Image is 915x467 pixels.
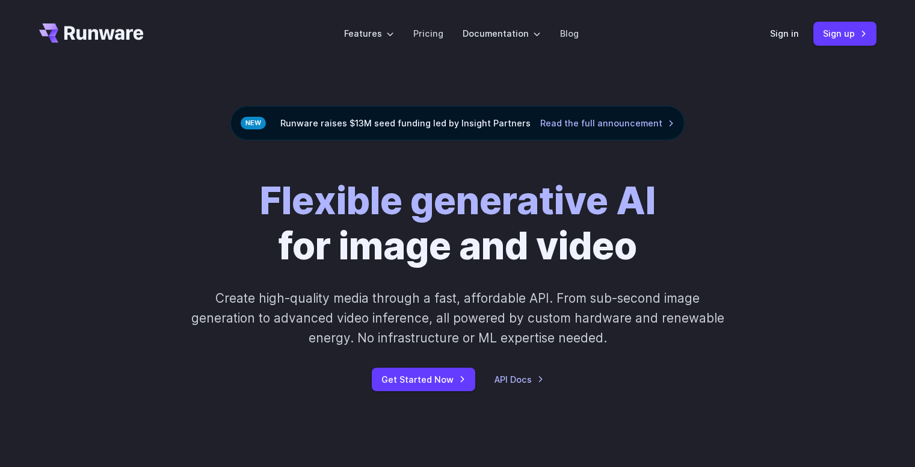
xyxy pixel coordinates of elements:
[260,179,656,269] h1: for image and video
[770,26,799,40] a: Sign in
[413,26,443,40] a: Pricing
[372,368,475,391] a: Get Started Now
[540,116,674,130] a: Read the full announcement
[813,22,876,45] a: Sign up
[494,373,544,386] a: API Docs
[39,23,144,43] a: Go to /
[189,288,726,348] p: Create high-quality media through a fast, affordable API. From sub-second image generation to adv...
[560,26,579,40] a: Blog
[230,106,685,140] div: Runware raises $13M seed funding led by Insight Partners
[463,26,541,40] label: Documentation
[344,26,394,40] label: Features
[260,178,656,223] strong: Flexible generative AI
